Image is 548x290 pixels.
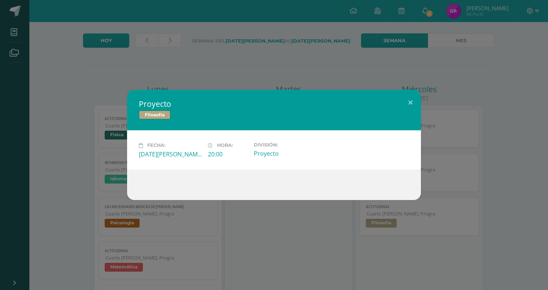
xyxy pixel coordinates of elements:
button: Close (Esc) [400,90,421,115]
span: Filosofía [139,110,170,119]
span: Hora: [217,143,233,148]
div: [DATE][PERSON_NAME] [139,150,202,158]
div: Proyecto [254,149,317,157]
label: División: [254,142,317,148]
span: Fecha: [147,143,165,148]
h2: Proyecto [139,99,409,109]
div: 20:00 [208,150,248,158]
